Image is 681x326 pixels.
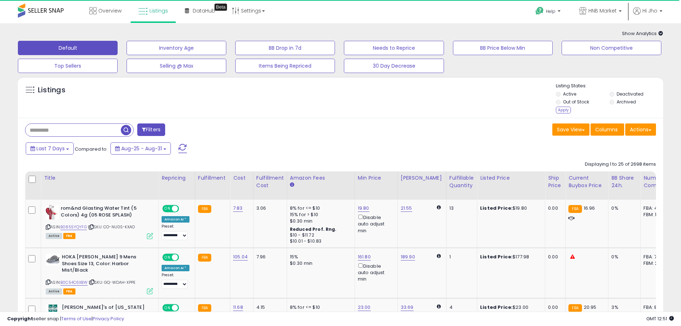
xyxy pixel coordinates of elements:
div: Amazon Fees [290,174,352,182]
div: seller snap | | [7,316,124,322]
span: 16.96 [584,205,595,211]
div: Current Buybox Price [568,174,605,189]
div: Amazon AI * [162,265,189,271]
div: Disable auto adjust min [358,213,392,234]
div: Fulfillment Cost [256,174,284,189]
span: All listings currently available for purchase on Amazon [46,288,62,295]
button: Needs to Reprice [344,41,444,55]
span: 2025-09-8 12:51 GMT [646,315,674,322]
div: 15% for > $10 [290,211,349,218]
div: Fulfillment [198,174,227,182]
a: 161.80 [358,253,371,261]
strong: Copyright [7,315,33,322]
div: Title [44,174,156,182]
span: ON [163,254,172,261]
span: Compared to: [75,146,108,152]
div: Num of Comp. [643,174,670,189]
span: DataHub [193,7,215,14]
div: Cost [233,174,250,182]
div: Fulfillable Quantity [449,174,474,189]
div: 13 [449,205,472,211]
span: Columns [595,126,618,133]
img: 41Ai1H4MwrL._SL40_.jpg [46,205,59,219]
div: ASIN: [46,205,153,238]
div: 0% [611,254,635,260]
div: FBM: 2 [643,260,667,267]
div: 0.00 [548,205,560,211]
div: 0% [611,205,635,211]
div: $0.30 min [290,218,349,224]
div: 7.96 [256,254,281,260]
button: Filters [137,123,165,136]
div: $10 - $11.72 [290,232,349,238]
button: Actions [625,123,656,136]
span: Show Analytics [622,30,663,37]
b: Listed Price: [480,253,513,260]
a: Privacy Policy [93,315,124,322]
button: Items Being Repriced [235,59,335,73]
b: HOKA [PERSON_NAME] 9 Mens Shoes Size 13, Color: Harbor Mist/Black [62,254,149,276]
span: HNB Market [588,7,617,14]
button: Selling @ Max [127,59,226,73]
div: Min Price [358,174,395,182]
div: Ship Price [548,174,562,189]
button: Aug-25 - Aug-31 [110,142,171,155]
div: Disable auto adjust min [358,262,392,283]
div: [PERSON_NAME] [401,174,443,182]
div: $10.01 - $10.83 [290,238,349,244]
div: 0.00 [548,254,560,260]
b: Reduced Prof. Rng. [290,226,337,232]
a: 33.69 [401,304,414,311]
button: BB Drop in 7d [235,41,335,55]
div: $19.80 [480,205,539,211]
span: Overview [98,7,122,14]
button: Default [18,41,118,55]
p: Listing States: [556,83,663,89]
div: Preset: [162,224,189,240]
div: BB Share 24h. [611,174,637,189]
a: Hi Jho [633,7,662,23]
a: 105.04 [233,253,248,261]
b: rom&nd Glasting Water Tint (5 Colors) 4g (05 ROSE SPLASH) [61,205,148,220]
span: FBA [63,233,75,239]
small: FBA [568,304,582,312]
div: $177.98 [480,254,539,260]
button: Last 7 Days [26,142,74,155]
div: 3.06 [256,205,281,211]
button: Inventory Age [127,41,226,55]
div: Amazon AI * [162,216,189,223]
span: OFF [178,305,189,311]
div: Preset: [162,273,189,289]
span: ON [163,206,172,212]
small: FBA [198,205,211,213]
span: Listings [149,7,168,14]
i: Get Help [535,6,544,15]
div: ASIN: [46,254,153,293]
div: FBA: 4 [643,205,667,211]
img: 41ZDLwkdJxL._SL40_.jpg [46,254,60,266]
span: Help [546,8,556,14]
div: Repricing [162,174,192,182]
span: | SKU: GQ-WDAH-XPPE [89,279,135,285]
div: $0.30 min [290,260,349,267]
a: 7.83 [233,205,243,212]
button: Non Competitive [562,41,661,55]
button: Top Sellers [18,59,118,73]
label: Out of Stock [563,99,589,105]
button: Columns [591,123,624,136]
span: Hi Jho [642,7,657,14]
div: 15% [290,254,349,260]
div: 1 [449,254,472,260]
small: FBA [198,254,211,262]
span: | SKU: CO-NU0S-KXAO [88,224,135,230]
div: FBA: 7 [643,254,667,260]
div: FBM: 7 [643,311,667,317]
div: 8% for <= $10 [290,205,349,211]
h5: Listings [38,85,65,95]
span: ON [163,305,172,311]
small: FBA [198,304,211,312]
div: Listed Price [480,174,542,182]
div: Tooltip anchor [214,4,227,11]
a: Help [530,1,568,23]
a: B0C54C6XBW [60,279,88,286]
